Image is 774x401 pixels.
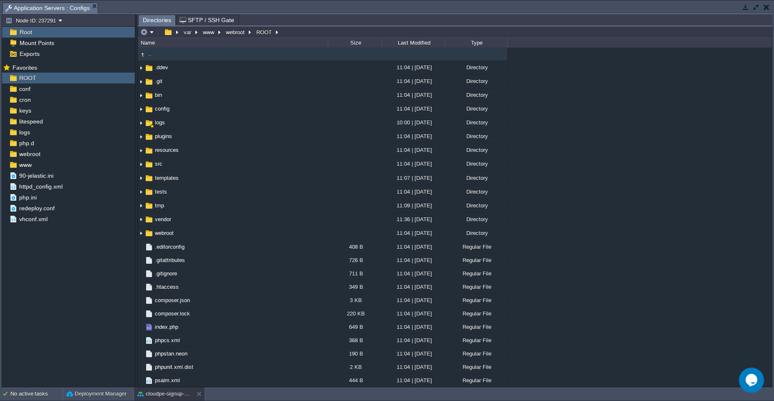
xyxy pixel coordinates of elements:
[18,39,56,47] span: Mount Points
[154,257,186,264] span: .gitattributes
[382,116,445,129] div: 10:00 | [DATE]
[154,377,181,384] span: psalm.xml
[382,199,445,212] div: 11:09 | [DATE]
[144,77,154,86] img: AMDAwAAAACH5BAEAAAAALAAAAAABAAEAAAICRAEAOw==
[138,130,144,143] img: AMDAwAAAACH5BAEAAAAALAAAAAABAAEAAAICRAEAOw==
[66,390,126,398] button: Deployment Manager
[382,347,445,360] div: 11:04 | [DATE]
[180,15,234,25] span: SFTP / SSH Gate
[138,240,144,253] img: AMDAwAAAACH5BAEAAAAALAAAAAABAAEAAAICRAEAOw==
[154,243,186,250] a: .editorconfig
[144,242,154,252] img: AMDAwAAAACH5BAEAAAAALAAAAAABAAEAAAICRAEAOw==
[328,361,382,373] div: 2 KB
[18,161,33,169] a: www
[154,283,180,290] a: .htaccess
[154,91,163,98] span: bin
[154,350,189,357] span: phpstan.neon
[154,105,171,112] a: config
[138,347,144,360] img: AMDAwAAAACH5BAEAAAAALAAAAAABAAEAAAICRAEAOw==
[138,361,144,373] img: AMDAwAAAACH5BAEAAAAALAAAAAABAAEAAAICRAEAOw==
[138,50,147,59] img: AMDAwAAAACH5BAEAAAAALAAAAAABAAEAAAICRAEAOw==
[138,158,144,171] img: AMDAwAAAACH5BAEAAAAALAAAAAABAAEAAAICRAEAOw==
[328,320,382,333] div: 649 B
[154,297,191,304] a: composer.json
[18,129,31,136] span: logs
[18,150,42,158] a: webroot
[154,230,175,237] a: webroot
[144,363,154,372] img: AMDAwAAAACH5BAEAAAAALAAAAAABAAEAAAICRAEAOw==
[382,213,445,226] div: 11:36 | [DATE]
[382,61,445,74] div: 11:04 | [DATE]
[445,130,507,143] div: Directory
[182,28,193,36] button: var
[154,133,173,140] a: plugins
[138,307,144,320] img: AMDAwAAAACH5BAEAAAAALAAAAAABAAEAAAICRAEAOw==
[144,146,154,155] img: AMDAwAAAACH5BAEAAAAALAAAAAABAAEAAAICRAEAOw==
[144,296,154,305] img: AMDAwAAAACH5BAEAAAAALAAAAAABAAEAAAICRAEAOw==
[18,96,32,103] a: cron
[154,323,180,330] span: index.php
[328,294,382,307] div: 3 KB
[144,376,154,385] img: AMDAwAAAACH5BAEAAAAALAAAAAABAAEAAAICRAEAOw==
[18,204,56,212] span: redeploy.conf
[144,256,154,265] img: AMDAwAAAACH5BAEAAAAALAAAAAABAAEAAAICRAEAOw==
[445,334,507,347] div: Regular File
[445,320,507,333] div: Regular File
[382,374,445,387] div: 11:04 | [DATE]
[144,132,154,141] img: AMDAwAAAACH5BAEAAAAALAAAAAABAAEAAAICRAEAOw==
[445,307,507,320] div: Regular File
[144,160,154,169] img: AMDAwAAAACH5BAEAAAAALAAAAAABAAEAAAICRAEAOw==
[18,172,55,179] a: 90-jelastic.ini
[225,28,247,36] button: webroot
[382,361,445,373] div: 11:04 | [DATE]
[18,215,49,223] a: vhconf.xml
[382,240,445,253] div: 11:04 | [DATE]
[154,119,166,126] a: logs
[144,336,154,345] img: AMDAwAAAACH5BAEAAAAALAAAAAABAAEAAAICRAEAOw==
[18,50,41,58] a: Exports
[382,294,445,307] div: 11:04 | [DATE]
[18,28,33,36] a: Root
[18,118,44,125] span: litespeed
[445,254,507,267] div: Regular File
[154,270,178,277] a: .gitignore
[138,144,144,157] img: AMDAwAAAACH5BAEAAAAALAAAAAABAAEAAAICRAEAOw==
[445,116,507,129] div: Directory
[154,78,164,85] span: .git
[143,15,171,25] span: Directories
[154,188,168,195] a: tests
[144,119,154,128] img: AMDAwAAAACH5BAEAAAAALAAAAAABAAEAAAICRAEAOw==
[154,64,169,71] a: .ddev
[18,139,35,147] span: php.d
[144,215,154,224] img: AMDAwAAAACH5BAEAAAAALAAAAAABAAEAAAICRAEAOw==
[138,227,144,240] img: AMDAwAAAACH5BAEAAAAALAAAAAABAAEAAAICRAEAOw==
[154,146,180,154] a: resources
[382,307,445,320] div: 11:04 | [DATE]
[18,194,38,201] span: php.ini
[445,61,507,74] div: Directory
[11,64,38,71] a: Favorites
[18,183,64,190] span: httpd_config.xml
[144,229,154,238] img: AMDAwAAAACH5BAEAAAAALAAAAAABAAEAAAICRAEAOw==
[328,254,382,267] div: 726 B
[445,157,507,170] div: Directory
[445,240,507,253] div: Regular File
[382,280,445,293] div: 11:04 | [DATE]
[18,107,33,114] a: keys
[139,38,328,48] div: Name
[138,172,144,185] img: AMDAwAAAACH5BAEAAAAALAAAAAABAAEAAAICRAEAOw==
[138,280,144,293] img: AMDAwAAAACH5BAEAAAAALAAAAAABAAEAAAICRAEAOw==
[382,171,445,184] div: 11:07 | [DATE]
[445,267,507,280] div: Regular File
[144,349,154,358] img: AMDAwAAAACH5BAEAAAAALAAAAAABAAEAAAICRAEAOw==
[255,28,274,36] button: ROOT
[445,38,507,48] div: Type
[137,390,190,398] button: cloudpe-signup-prod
